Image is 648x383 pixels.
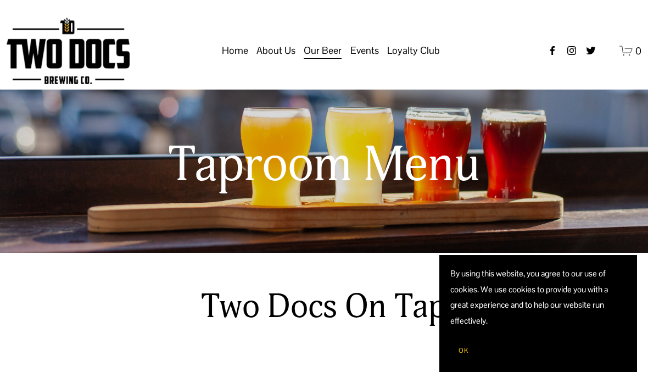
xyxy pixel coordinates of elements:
[256,40,295,61] a: folder dropdown
[619,44,642,58] a: 0 items in cart
[439,255,637,372] section: Cookie banner
[547,45,558,56] a: Facebook
[585,45,596,56] a: twitter-unauth
[350,41,379,60] span: Events
[350,40,379,61] a: folder dropdown
[459,346,468,355] span: OK
[566,45,577,56] a: instagram-unauth
[222,40,248,61] a: Home
[450,266,626,329] p: By using this website, you agree to our use of cookies. We use cookies to provide you with a grea...
[256,41,295,60] span: About Us
[170,286,478,328] h2: Two Docs On Tap
[387,40,440,61] a: folder dropdown
[304,40,342,61] a: folder dropdown
[304,41,342,60] span: Our Beer
[450,340,477,361] button: OK
[635,45,641,57] span: 0
[86,138,562,192] h1: Taproom Menu
[387,41,440,60] span: Loyalty Club
[7,18,130,84] img: Two Docs Brewing Co.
